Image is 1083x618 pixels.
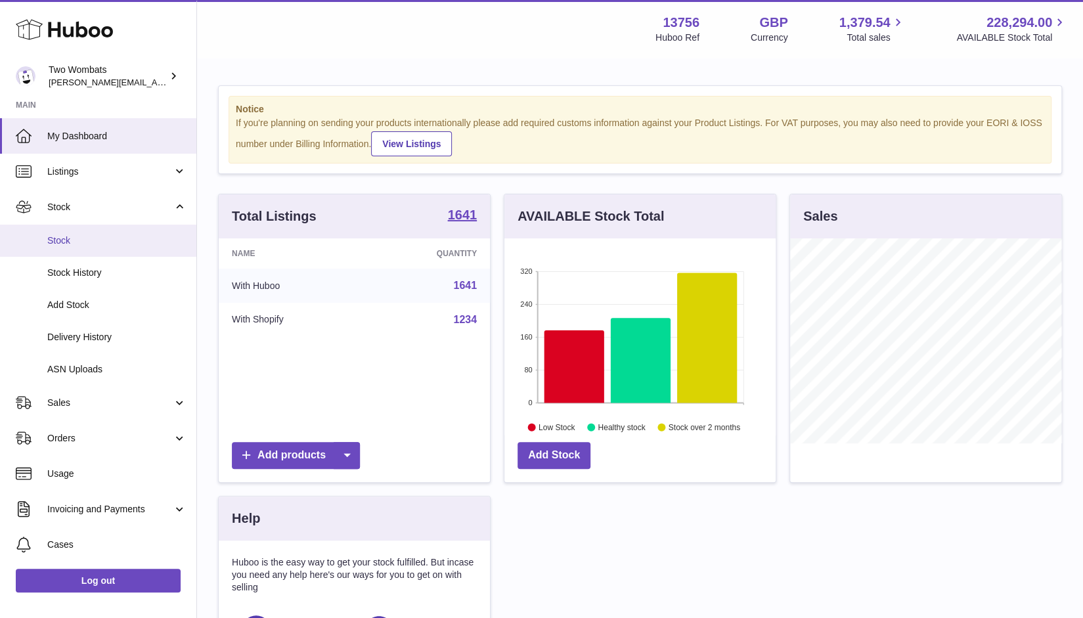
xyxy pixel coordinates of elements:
a: Add Stock [518,442,590,469]
span: 1,379.54 [839,14,891,32]
h3: Total Listings [232,208,317,225]
h3: Sales [803,208,837,225]
span: Total sales [847,32,905,44]
td: With Shopify [219,303,365,337]
span: ASN Uploads [47,363,187,376]
span: Stock History [47,267,187,279]
a: Add products [232,442,360,469]
strong: 13756 [663,14,699,32]
text: Low Stock [539,422,575,431]
span: Cases [47,539,187,551]
text: 240 [520,300,532,308]
p: Huboo is the easy way to get your stock fulfilled. But incase you need any help here's our ways f... [232,556,477,594]
div: Currency [751,32,788,44]
span: Add Stock [47,299,187,311]
a: Log out [16,569,181,592]
text: 80 [524,366,532,374]
a: 1641 [448,208,477,224]
a: View Listings [371,131,452,156]
strong: GBP [759,14,787,32]
th: Name [219,238,365,269]
img: adam.randall@twowombats.com [16,66,35,86]
span: Delivery History [47,331,187,343]
a: 1641 [453,280,477,291]
text: Stock over 2 months [669,422,740,431]
span: My Dashboard [47,130,187,143]
h3: AVAILABLE Stock Total [518,208,664,225]
span: AVAILABLE Stock Total [956,32,1067,44]
span: Listings [47,166,173,178]
span: Usage [47,468,187,480]
div: Two Wombats [49,64,167,89]
span: Invoicing and Payments [47,503,173,516]
span: [PERSON_NAME][EMAIL_ADDRESS][PERSON_NAME][DOMAIN_NAME] [49,77,334,87]
text: 0 [528,399,532,407]
div: Huboo Ref [655,32,699,44]
strong: Notice [236,103,1044,116]
text: Healthy stock [598,422,646,431]
span: 228,294.00 [986,14,1052,32]
span: Orders [47,432,173,445]
strong: 1641 [448,208,477,221]
text: 320 [520,267,532,275]
a: 1234 [453,314,477,325]
span: Stock [47,234,187,247]
span: Sales [47,397,173,409]
h3: Help [232,510,260,527]
span: Stock [47,201,173,213]
a: 228,294.00 AVAILABLE Stock Total [956,14,1067,44]
text: 160 [520,333,532,341]
div: If you're planning on sending your products internationally please add required customs informati... [236,117,1044,156]
td: With Huboo [219,269,365,303]
a: 1,379.54 Total sales [839,14,906,44]
th: Quantity [365,238,490,269]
